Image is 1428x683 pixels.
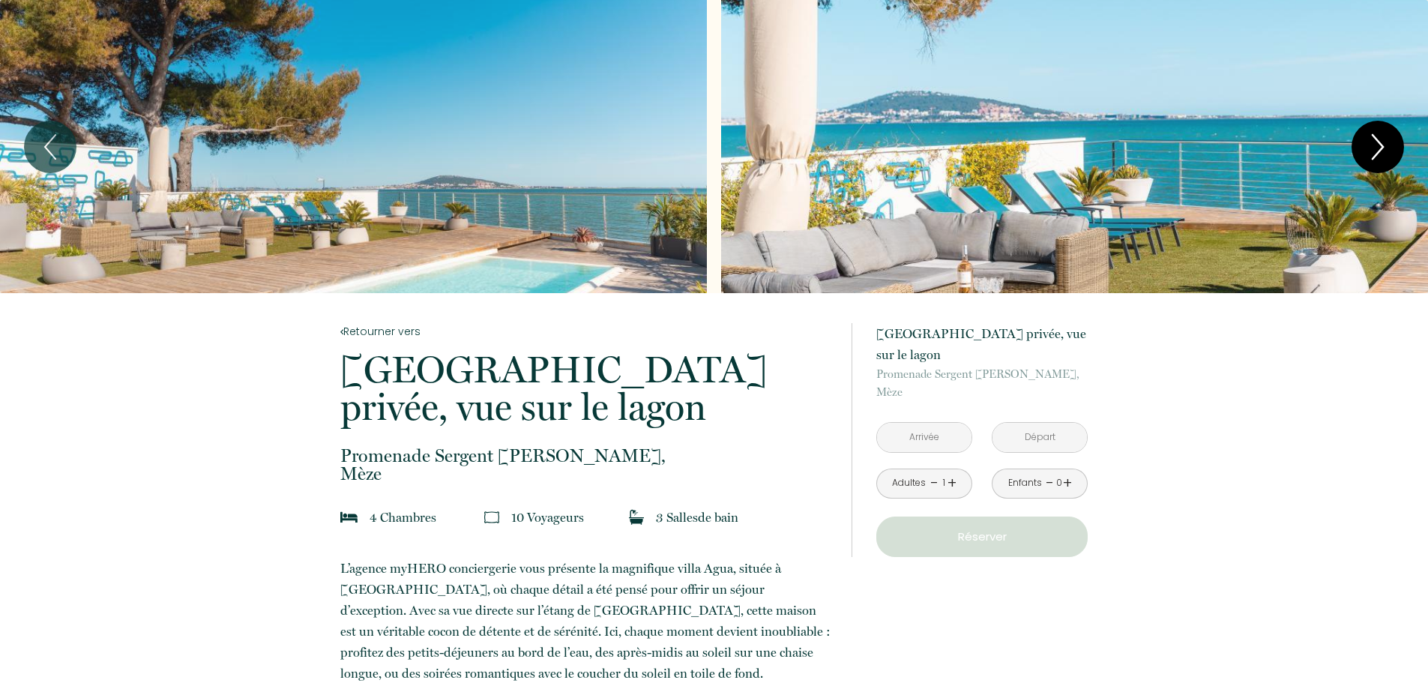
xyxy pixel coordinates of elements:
[882,528,1082,546] p: Réserver
[992,423,1087,452] input: Départ
[693,510,698,525] span: s
[948,472,956,495] a: +
[340,447,832,483] p: Mèze
[1352,121,1404,173] button: Next
[340,447,832,465] span: Promenade Sergent [PERSON_NAME],
[431,510,436,525] span: s
[876,365,1088,383] span: Promenade Sergent [PERSON_NAME],
[1055,476,1063,490] div: 0
[1046,472,1054,495] a: -
[370,507,436,528] p: 4 Chambre
[656,507,738,528] p: 3 Salle de bain
[940,476,948,490] div: 1
[876,323,1088,365] p: [GEOGRAPHIC_DATA] privée, vue sur le lagon
[1063,472,1072,495] a: +
[876,365,1088,401] p: Mèze
[484,510,499,525] img: guests
[340,351,832,426] p: [GEOGRAPHIC_DATA] privée, vue sur le lagon
[24,121,76,173] button: Previous
[1008,476,1042,490] div: Enfants
[579,510,584,525] span: s
[877,423,971,452] input: Arrivée
[892,476,926,490] div: Adultes
[876,517,1088,557] button: Réserver
[340,323,832,340] a: Retourner vers
[511,507,584,528] p: 10 Voyageur
[930,472,939,495] a: -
